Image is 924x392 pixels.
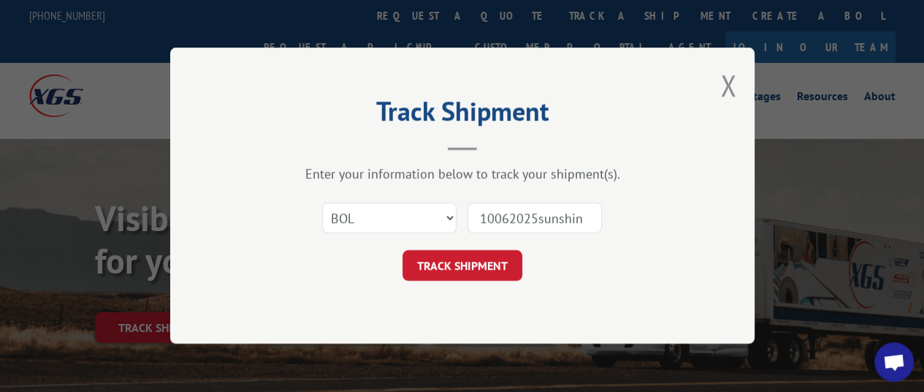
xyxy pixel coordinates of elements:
[243,101,681,129] h2: Track Shipment
[402,251,522,282] button: TRACK SHIPMENT
[243,166,681,183] div: Enter your information below to track your shipment(s).
[874,342,914,382] div: Open chat
[720,66,736,105] button: Close modal
[467,203,602,234] input: Number(s)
